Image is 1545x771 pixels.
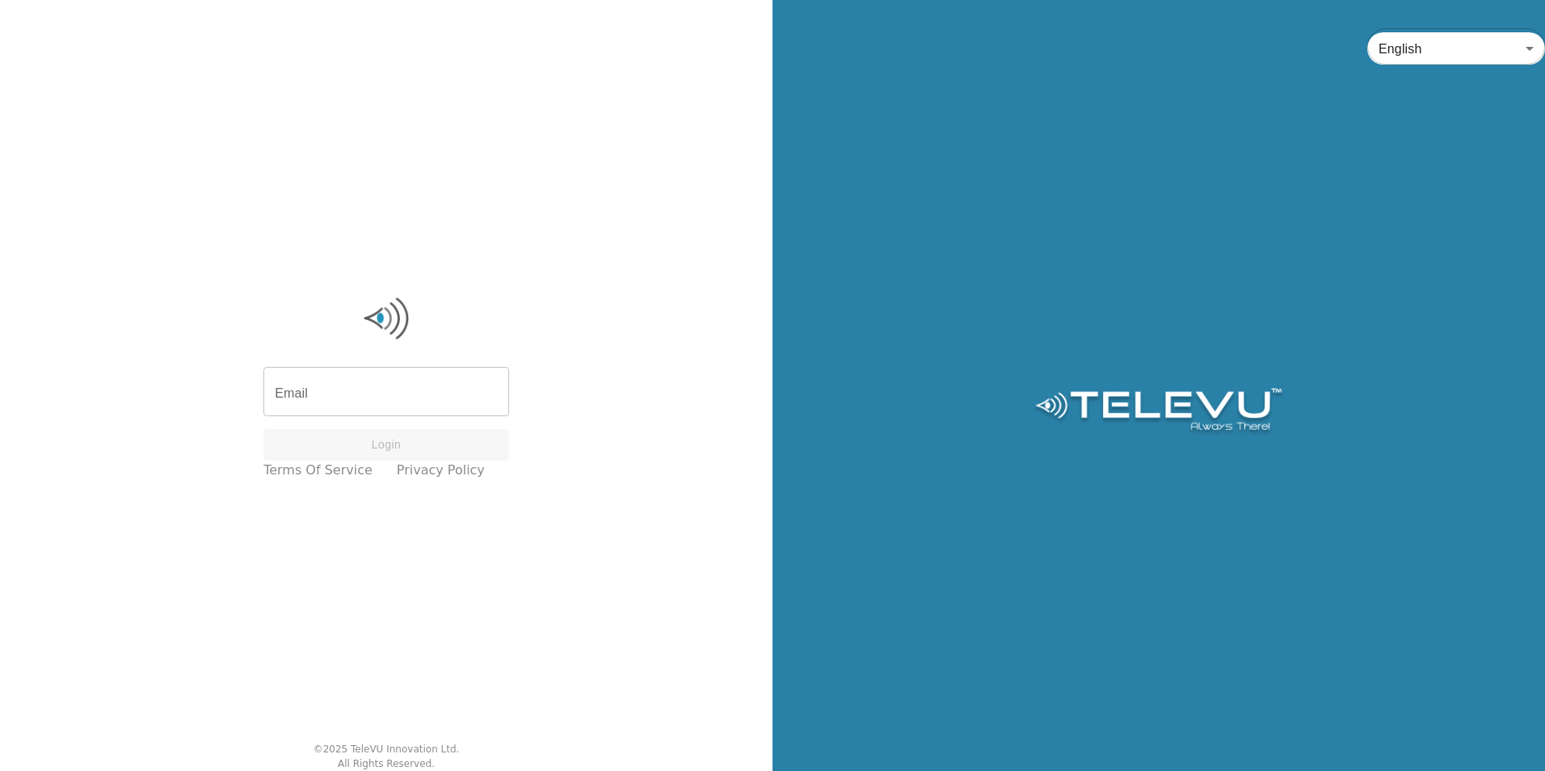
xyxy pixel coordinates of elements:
div: English [1367,26,1545,71]
a: Terms of Service [263,461,373,480]
a: Privacy Policy [397,461,485,480]
img: Logo [1033,388,1284,436]
img: Logo [263,294,509,343]
div: © 2025 TeleVU Innovation Ltd. [314,742,460,756]
div: All Rights Reserved. [338,756,435,771]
